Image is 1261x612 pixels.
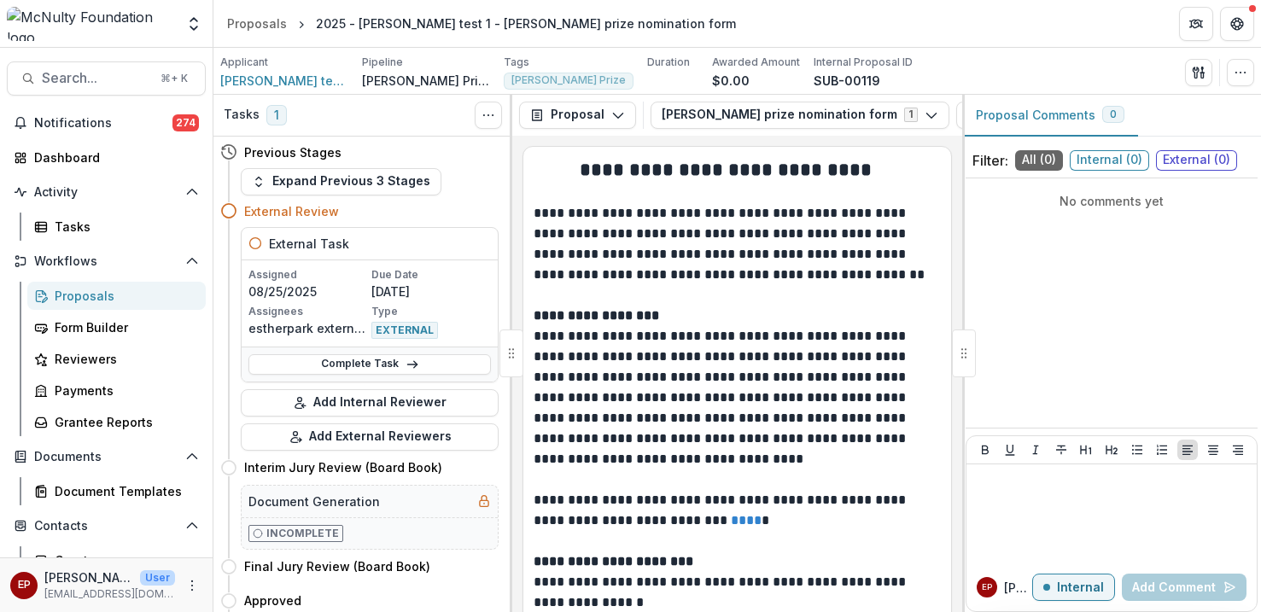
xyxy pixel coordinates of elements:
[316,15,736,32] div: 2025 - [PERSON_NAME] test 1 - [PERSON_NAME] prize nomination form
[1076,440,1096,460] button: Heading 1
[475,102,502,129] button: Toggle View Cancelled Tasks
[7,109,206,137] button: Notifications274
[224,108,260,122] h3: Tasks
[7,7,175,41] img: McNulty Foundation logo
[172,114,199,131] span: 274
[1101,440,1122,460] button: Heading 2
[1122,574,1246,601] button: Add Comment
[220,11,294,36] a: Proposals
[248,493,380,510] h5: Document Generation
[7,178,206,206] button: Open Activity
[27,345,206,373] a: Reviewers
[371,304,491,319] p: Type
[7,512,206,539] button: Open Contacts
[362,55,403,70] p: Pipeline
[248,304,368,319] p: Assignees
[975,440,995,460] button: Bold
[1032,574,1115,601] button: Internal
[244,592,301,609] h4: Approved
[182,7,206,41] button: Open entity switcher
[1051,440,1071,460] button: Strike
[1179,7,1213,41] button: Partners
[34,116,172,131] span: Notifications
[55,413,192,431] div: Grantee Reports
[244,557,430,575] h4: Final Jury Review (Board Book)
[972,150,1008,171] p: Filter:
[371,283,491,300] p: [DATE]
[371,322,438,339] span: EXTERNAL
[220,72,348,90] a: [PERSON_NAME] test org
[248,319,368,337] p: estherpark external reviewer ([EMAIL_ADDRESS][DOMAIN_NAME])
[266,105,287,125] span: 1
[814,72,880,90] p: SUB-00119
[241,423,499,451] button: Add External Reviewers
[27,546,206,574] a: Grantees
[18,580,31,591] div: esther park
[1177,440,1198,460] button: Align Left
[227,15,287,32] div: Proposals
[511,74,626,86] span: [PERSON_NAME] Prize
[972,192,1251,210] p: No comments yet
[1025,440,1046,460] button: Italicize
[55,482,192,500] div: Document Templates
[1127,440,1147,460] button: Bullet List
[220,11,743,36] nav: breadcrumb
[982,583,992,592] div: esther park
[241,168,441,195] button: Expand Previous 3 Stages
[27,376,206,405] a: Payments
[1000,440,1020,460] button: Underline
[7,61,206,96] button: Search...
[27,213,206,241] a: Tasks
[55,551,192,569] div: Grantees
[44,568,133,586] p: [PERSON_NAME]
[814,55,913,70] p: Internal Proposal ID
[1152,440,1172,460] button: Ordered List
[140,570,175,586] p: User
[55,382,192,399] div: Payments
[248,354,491,375] a: Complete Task
[1015,150,1063,171] span: All ( 0 )
[244,202,339,220] h4: External Review
[1110,108,1117,120] span: 0
[504,55,529,70] p: Tags
[7,248,206,275] button: Open Workflows
[244,458,442,476] h4: Interim Jury Review (Board Book)
[371,267,491,283] p: Due Date
[1004,579,1032,597] p: [PERSON_NAME]
[34,450,178,464] span: Documents
[55,318,192,336] div: Form Builder
[7,443,206,470] button: Open Documents
[244,143,342,161] h4: Previous Stages
[241,389,499,417] button: Add Internal Reviewer
[712,72,750,90] p: $0.00
[519,102,636,129] button: Proposal
[248,283,368,300] p: 08/25/2025
[27,282,206,310] a: Proposals
[55,350,192,368] div: Reviewers
[34,149,192,166] div: Dashboard
[1070,150,1149,171] span: Internal ( 0 )
[1228,440,1248,460] button: Align Right
[34,254,178,269] span: Workflows
[651,102,949,129] button: [PERSON_NAME] prize nomination form1
[1057,580,1104,595] p: Internal
[1203,440,1223,460] button: Align Center
[157,69,191,88] div: ⌘ + K
[42,70,150,86] span: Search...
[220,55,268,70] p: Applicant
[44,586,175,602] p: [EMAIL_ADDRESS][DOMAIN_NAME]
[27,313,206,341] a: Form Builder
[55,218,192,236] div: Tasks
[248,267,368,283] p: Assigned
[712,55,800,70] p: Awarded Amount
[362,72,490,90] p: [PERSON_NAME] Prize
[647,55,690,70] p: Duration
[34,519,178,533] span: Contacts
[269,235,349,253] h5: External Task
[34,185,178,200] span: Activity
[962,95,1138,137] button: Proposal Comments
[1220,7,1254,41] button: Get Help
[27,408,206,436] a: Grantee Reports
[266,526,339,541] p: Incomplete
